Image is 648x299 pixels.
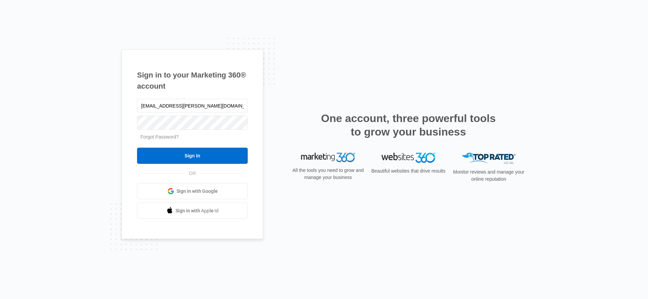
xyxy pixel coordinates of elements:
p: Beautiful websites that drive results [371,168,446,175]
p: Monitor reviews and manage your online reputation [451,169,526,183]
h2: One account, three powerful tools to grow your business [319,112,498,139]
span: Sign in with Google [177,188,218,195]
img: Top Rated Local [462,153,516,164]
input: Email [137,99,248,113]
span: Sign in with Apple Id [175,207,219,214]
span: OR [184,170,201,177]
img: Websites 360 [381,153,435,162]
a: Forgot Password? [140,134,179,140]
img: Marketing 360 [301,153,355,162]
h1: Sign in to your Marketing 360® account [137,69,248,92]
a: Sign in with Google [137,183,248,199]
input: Sign In [137,148,248,164]
a: Sign in with Apple Id [137,203,248,219]
p: All the tools you need to grow and manage your business [290,167,366,181]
